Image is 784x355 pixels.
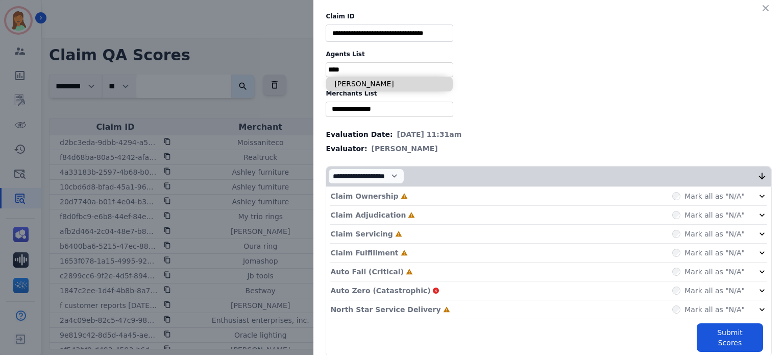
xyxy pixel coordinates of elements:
label: Mark all as "N/A" [684,191,745,201]
button: Submit Scores [697,323,763,352]
label: Agents List [326,50,772,58]
p: Claim Fulfillment [330,248,398,258]
p: North Star Service Delivery [330,304,440,315]
label: Mark all as "N/A" [684,267,745,277]
label: Mark all as "N/A" [684,210,745,220]
label: Claim ID [326,12,772,20]
label: Mark all as "N/A" [684,229,745,239]
span: [PERSON_NAME] [372,144,438,154]
ul: selected options [328,104,451,114]
p: Claim Servicing [330,229,393,239]
p: Claim Adjudication [330,210,406,220]
label: Mark all as "N/A" [684,248,745,258]
label: Merchants List [326,89,772,98]
span: [DATE] 11:31am [397,129,462,139]
label: Mark all as "N/A" [684,286,745,296]
p: Auto Zero (Catastrophic) [330,286,430,296]
li: [PERSON_NAME] [326,77,453,91]
ul: selected options [328,64,451,75]
div: Evaluation Date: [326,129,772,139]
p: Claim Ownership [330,191,398,201]
div: Evaluator: [326,144,772,154]
p: Auto Fail (Critical) [330,267,403,277]
label: Mark all as "N/A" [684,304,745,315]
